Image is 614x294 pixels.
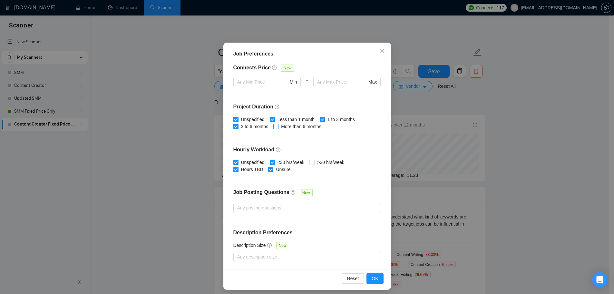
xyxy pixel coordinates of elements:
span: question-circle [267,243,272,248]
span: Hours TBD [239,166,266,173]
h4: Project Duration [233,103,381,111]
span: >30 hrs/week [315,159,347,166]
span: Min [290,78,297,86]
h4: Job Posting Questions [233,188,289,196]
h4: Hourly Workload [233,146,381,154]
span: question-circle [272,65,277,70]
span: question-circle [275,104,280,109]
span: Reset [347,275,359,282]
span: Unspecified [239,116,267,123]
h4: Connects Price [233,64,271,72]
span: question-circle [291,190,296,195]
h4: Description Preferences [233,229,381,237]
span: New [281,65,294,72]
span: question-circle [276,147,281,152]
button: Reset [342,273,364,284]
span: More than 6 months [278,123,324,130]
button: OK [366,273,383,284]
input: Any Max Price [317,78,367,86]
div: - [301,77,313,95]
span: 3 to 6 months [239,123,271,130]
input: Any Min Price [237,78,288,86]
div: Job Preferences [233,50,381,58]
span: Max [368,78,377,86]
h5: Description Size [233,242,266,249]
button: Close [374,43,391,60]
span: Unspecified [239,159,267,166]
span: Less than 1 month [275,116,317,123]
div: Open Intercom Messenger [592,272,608,288]
span: Unsure [273,166,293,173]
span: New [300,189,313,196]
span: <30 hrs/week [275,159,307,166]
span: 1 to 3 months [325,116,357,123]
span: close [380,48,385,54]
span: OK [372,275,378,282]
span: New [276,242,289,249]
